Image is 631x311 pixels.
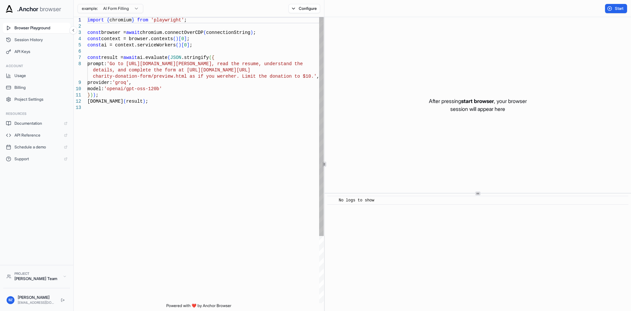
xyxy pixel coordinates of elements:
span: } [87,92,90,98]
span: ) [178,42,181,48]
span: context = browser.contexts [101,36,173,41]
span: API Keys [14,49,67,54]
span: Billing [14,85,67,90]
div: 12 [74,98,81,105]
span: browser [40,5,61,14]
div: 3 [74,30,81,36]
span: { [212,55,214,60]
span: ; [253,30,256,35]
div: [PERSON_NAME] [18,295,56,300]
span: ( [168,55,170,60]
span: ] [184,36,187,41]
span: .stringify [181,55,209,60]
a: API Reference [3,130,71,141]
button: Collapse sidebar [69,26,77,34]
span: 0 [181,36,184,41]
div: 11 [74,92,81,98]
span: 'Go to [URL][DOMAIN_NAME][PERSON_NAME], re [107,61,223,66]
span: { [107,17,109,23]
span: ) [250,30,253,35]
div: Project [14,271,59,276]
span: const [87,55,101,60]
span: ) [176,36,178,41]
span: import [87,17,104,23]
span: Browser Playground [14,25,67,31]
span: Start [615,6,624,11]
div: [EMAIL_ADDRESS][DOMAIN_NAME] [18,300,56,305]
span: Documentation [14,121,61,126]
span: ] [187,42,189,48]
div: 5 [74,42,81,48]
div: 7 [74,55,81,61]
button: Session History [3,35,71,45]
span: ​ [331,197,334,204]
span: her. Limit the donation to $10.' [228,74,316,79]
span: await [123,55,137,60]
div: 1 [74,17,81,23]
span: [DOMAIN_NAME][URL] [200,67,250,73]
span: [ [181,42,184,48]
span: ; [184,17,187,23]
span: ; [96,92,98,98]
span: Powered with ❤️ by Anchor Browser [166,303,231,311]
button: Logout [59,296,67,304]
div: 4 [74,36,81,42]
span: ( [123,99,126,104]
span: example: [82,6,98,11]
span: await [126,30,140,35]
span: connectionString [206,30,250,35]
button: Project[PERSON_NAME] Team [3,269,70,284]
span: ( [203,30,206,35]
button: API Keys [3,46,71,57]
div: 8 [74,61,81,67]
span: Session History [14,37,67,42]
span: start browser [461,98,494,104]
span: ; [187,36,189,41]
span: No logs to show [339,198,374,203]
span: 0 [184,42,187,48]
a: Documentation [3,118,71,129]
span: ( [173,36,175,41]
p: After pressing , your browser session will appear here [429,97,527,113]
span: [DOMAIN_NAME] [87,99,123,104]
button: Configure [289,4,320,13]
span: 'openai/gpt-oss-120b' [104,86,162,91]
a: Schedule a demo [3,142,71,152]
span: browser = [101,30,126,35]
span: Schedule a demo [14,144,61,150]
span: JSON [170,55,181,60]
span: ) [143,99,145,104]
h3: Account [6,64,67,68]
button: Project Settings [3,94,71,105]
span: model: [87,86,104,91]
span: const [87,42,101,48]
span: result = [101,55,123,60]
span: details, and complete the form at [URL] [93,67,201,73]
button: Billing [3,82,71,93]
span: ( [176,42,178,48]
button: Usage [3,70,71,81]
span: [ [178,36,181,41]
img: Anchor Icon [4,4,14,14]
span: const [87,36,101,41]
span: ; [190,42,192,48]
span: result [126,99,143,104]
span: ai = context.serviceWorkers [101,42,176,48]
span: , [316,74,319,79]
button: Browser Playground [3,23,71,33]
div: [PERSON_NAME] Team [14,276,59,281]
span: Project Settings [14,97,67,102]
div: 9 [74,80,81,86]
span: Support [14,156,61,162]
div: 13 [74,105,81,111]
span: charity-donation-form/preview.html as if you were [93,74,228,79]
span: provider: [87,80,112,85]
span: ( [209,55,212,60]
span: ; [145,99,148,104]
a: Support [3,154,71,164]
div: 2 [74,23,81,30]
span: ad the resume, understand the [223,61,303,66]
span: } [131,17,134,23]
span: ) [93,92,96,98]
span: ai.evaluate [137,55,167,60]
